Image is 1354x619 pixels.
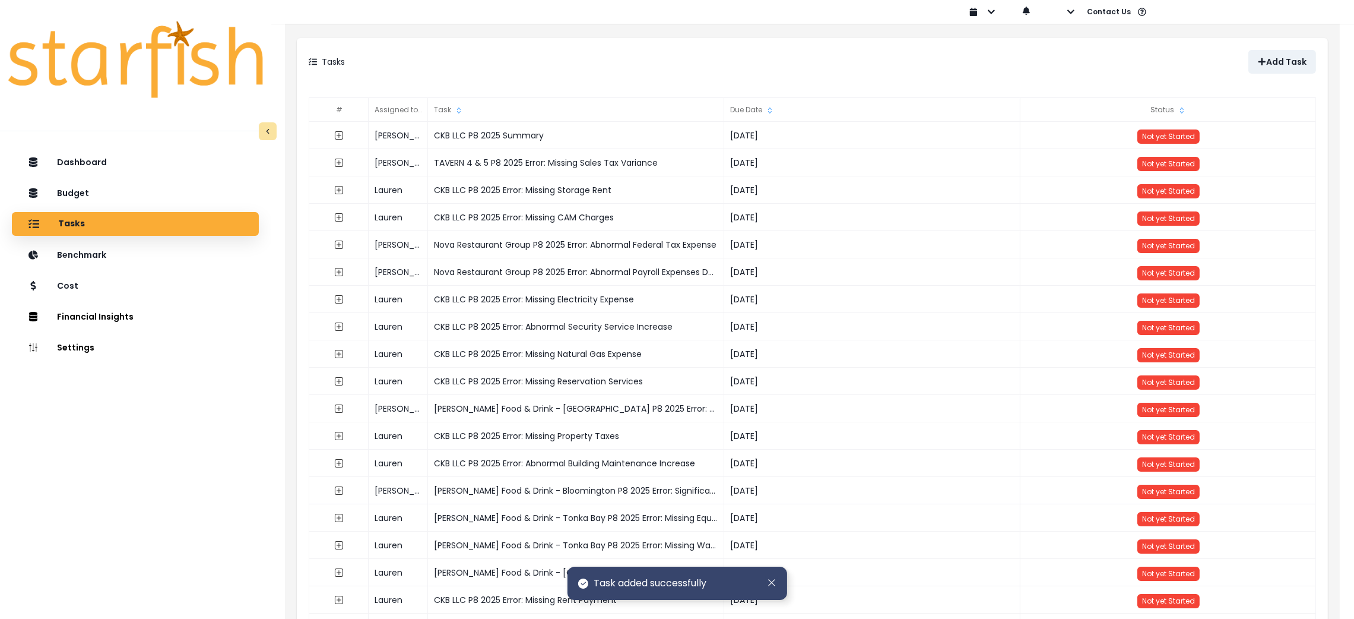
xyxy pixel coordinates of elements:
[724,98,1020,122] div: Due Date
[12,150,259,174] button: Dashboard
[724,231,1020,258] div: [DATE]
[454,106,464,115] svg: sort
[57,157,107,168] p: Dashboard
[428,340,724,368] div: CKB LLC P8 2025 Error: Missing Natural Gas Expense
[1142,241,1195,251] span: Not yet Started
[334,459,344,468] svg: expand outline
[12,181,259,205] button: Budget
[1142,295,1195,305] span: Not yet Started
[1142,213,1195,223] span: Not yet Started
[1142,432,1195,442] span: Not yet Started
[1248,50,1316,74] button: Add Task
[1142,159,1195,169] span: Not yet Started
[369,559,428,586] div: Lauren
[369,532,428,559] div: Lauren
[369,286,428,313] div: Lauren
[334,431,344,441] svg: expand outline
[328,152,350,173] button: expand outline
[421,106,430,115] svg: sort
[724,450,1020,477] div: [DATE]
[724,504,1020,532] div: [DATE]
[724,422,1020,450] div: [DATE]
[428,559,724,586] div: [PERSON_NAME] Food & Drink - [GEOGRAPHIC_DATA] P8 2025 Error: Missing Sales Tax Variance
[328,125,350,146] button: expand outline
[1142,596,1195,606] span: Not yet Started
[428,258,724,286] div: Nova Restaurant Group P8 2025 Error: Abnormal Payroll Expenses Decrease
[328,234,350,255] button: expand outline
[334,131,344,140] svg: expand outline
[328,261,350,283] button: expand outline
[766,576,778,589] button: Dismiss
[428,98,724,122] div: Task
[328,425,350,447] button: expand outline
[12,243,259,267] button: Benchmark
[724,286,1020,313] div: [DATE]
[57,188,89,198] p: Budget
[328,535,350,556] button: expand outline
[369,395,428,422] div: [PERSON_NAME]
[328,371,350,392] button: expand outline
[1266,57,1307,67] p: Add Task
[428,313,724,340] div: CKB LLC P8 2025 Error: Abnormal Security Service Increase
[328,562,350,583] button: expand outline
[369,149,428,176] div: [PERSON_NAME]
[328,398,350,419] button: expand outline
[428,586,724,614] div: CKB LLC P8 2025 Error: Missing Rent Payment
[369,313,428,340] div: Lauren
[428,532,724,559] div: [PERSON_NAME] Food & Drink - Tonka Bay P8 2025 Error: Missing Waste Removal Expense
[1142,268,1195,278] span: Not yet Started
[369,231,428,258] div: [PERSON_NAME]
[428,122,724,149] div: CKB LLC P8 2025 Summary
[334,377,344,386] svg: expand outline
[328,507,350,529] button: expand outline
[428,231,724,258] div: Nova Restaurant Group P8 2025 Error: Abnormal Federal Tax Expense
[334,185,344,195] svg: expand outline
[1142,350,1195,360] span: Not yet Started
[428,450,724,477] div: CKB LLC P8 2025 Error: Abnormal Building Maintenance Increase
[369,422,428,450] div: Lauren
[322,56,345,68] p: Tasks
[428,204,724,231] div: CKB LLC P8 2025 Error: Missing CAM Charges
[328,343,350,365] button: expand outline
[12,274,259,298] button: Cost
[369,450,428,477] div: Lauren
[1142,405,1195,415] span: Not yet Started
[369,340,428,368] div: Lauren
[328,316,350,337] button: expand outline
[369,204,428,231] div: Lauren
[328,589,350,611] button: expand outline
[12,212,259,236] button: Tasks
[724,176,1020,204] div: [DATE]
[1142,377,1195,387] span: Not yet Started
[334,568,344,577] svg: expand outline
[12,336,259,359] button: Settings
[328,289,350,310] button: expand outline
[428,477,724,504] div: [PERSON_NAME] Food & Drink - Bloomington P8 2025 Error: Significant Drop in Equipment Rent/Lease
[1020,98,1317,122] div: Status
[369,176,428,204] div: Lauren
[334,158,344,168] svg: expand outline
[724,559,1020,586] div: [DATE]
[57,281,78,291] p: Cost
[1142,541,1195,551] span: Not yet Started
[428,422,724,450] div: CKB LLC P8 2025 Error: Missing Property Taxes
[724,395,1020,422] div: [DATE]
[724,313,1020,340] div: [DATE]
[334,404,344,413] svg: expand outline
[369,122,428,149] div: [PERSON_NAME]
[428,504,724,532] div: [PERSON_NAME] Food & Drink - Tonka Bay P8 2025 Error: Missing Equipment Rental Expense
[334,295,344,304] svg: expand outline
[334,513,344,523] svg: expand outline
[1142,323,1195,333] span: Not yet Started
[369,477,428,504] div: [PERSON_NAME]
[724,477,1020,504] div: [DATE]
[334,240,344,250] svg: expand outline
[428,368,724,395] div: CKB LLC P8 2025 Error: Missing Reservation Services
[58,219,85,229] p: Tasks
[724,340,1020,368] div: [DATE]
[334,541,344,550] svg: expand outline
[1142,487,1195,497] span: Not yet Started
[334,213,344,222] svg: expand outline
[428,149,724,176] div: TAVERN 4 & 5 P8 2025 Error: Missing Sales Tax Variance
[1142,186,1195,196] span: Not yet Started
